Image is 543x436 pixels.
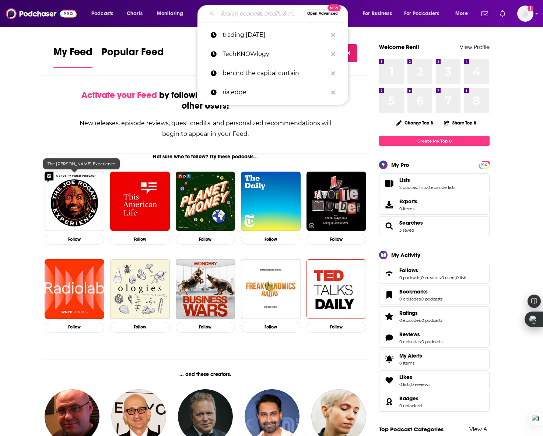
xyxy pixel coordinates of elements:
a: Reviews [382,333,396,343]
div: New releases, episode reviews, guest credits, and personalized recommendations will begin to appe... [79,118,332,139]
a: Show notifications dropdown [497,7,508,20]
span: Activate your Feed [81,89,157,101]
button: Follow [241,322,301,333]
button: Follow [45,234,104,245]
span: Ratings [399,310,418,316]
button: Change Top 8 [392,118,438,127]
img: Radiolab [45,259,104,319]
a: 0 unlocked [399,403,422,408]
div: My Activity [391,252,420,259]
span: Likes [379,370,490,390]
img: The Daily [241,172,301,231]
span: Monitoring [157,8,183,19]
a: Bookmarks [382,290,396,300]
p: trading tomorrow [223,25,327,45]
a: Badges [399,395,422,402]
span: PRO [480,162,488,168]
span: Bookmarks [399,288,428,295]
span: My Alerts [399,352,422,359]
span: Popular Feed [101,46,164,63]
span: , [410,382,411,387]
span: Likes [399,374,412,380]
span: Ratings [379,306,490,326]
img: Podchaser - Follow, Share and Rate Podcasts [6,7,77,21]
div: Not sure who to follow? Try these podcasts... [42,154,369,160]
a: 3 saved [399,228,414,233]
span: More [455,8,468,19]
img: TED Talks Daily [306,259,366,319]
a: My Alerts [379,349,490,369]
img: Planet Money [176,172,235,231]
a: 0 reviews [411,382,430,387]
p: behind the capital curtain [223,64,327,83]
a: 0 podcasts [399,275,420,280]
span: Exports [399,198,417,205]
a: 0 lists [399,382,410,387]
span: Exports [382,200,396,210]
img: The Joe Rogan Experience [45,172,104,231]
img: My Favorite Murder with Karen Kilgariff and Georgia Hardstark [306,172,366,231]
a: Freakonomics Radio [241,259,301,319]
span: Badges [379,392,490,412]
span: , [421,339,421,344]
a: Charts [122,8,147,20]
a: Top Podcast Categories [379,426,444,433]
span: New [327,4,341,11]
span: My Alerts [382,354,396,364]
button: Follow [45,322,104,333]
a: Reviews [399,331,442,338]
span: My Feed [53,46,92,63]
button: Follow [110,234,170,245]
span: Bookmarks [379,285,490,305]
a: behind the capital curtain [197,64,348,83]
a: View All [469,426,490,433]
span: Follows [379,264,490,284]
button: Share Top 8 [444,116,477,130]
input: Search podcasts, credits, & more... [218,8,304,20]
img: Business Wars [176,259,235,319]
span: Searches [379,216,490,236]
a: Lists [399,177,455,183]
a: 0 episodes [399,318,421,323]
span: Reviews [379,328,490,348]
a: 0 podcasts [421,339,442,344]
a: View Profile [460,43,490,50]
button: Follow [306,322,366,333]
button: Show profile menu [517,6,533,22]
span: Reviews [399,331,420,338]
a: Searches [382,221,396,231]
span: Lists [399,177,410,183]
p: TechKNOWlogy [223,45,327,64]
span: 0 items [399,206,417,211]
img: Ologies with Alie Ward [110,259,170,319]
span: For Podcasters [404,8,439,19]
a: Follows [382,268,396,279]
a: Searches [399,219,423,226]
div: The [PERSON_NAME] Experience [43,158,120,169]
a: Likes [382,375,396,386]
a: 0 episode lists [427,185,455,190]
a: This American Life [110,172,170,231]
p: ria edge [223,83,327,102]
span: , [420,275,421,280]
span: , [421,318,421,323]
a: 0 episodes [399,339,421,344]
a: My Feed [53,46,92,68]
span: , [421,296,421,302]
span: For Business [363,8,392,19]
a: 0 creators [421,275,441,280]
button: open menu [152,8,193,20]
div: by following Podcasts, Creators, Lists, and other Users! [79,90,332,111]
span: , [455,275,456,280]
